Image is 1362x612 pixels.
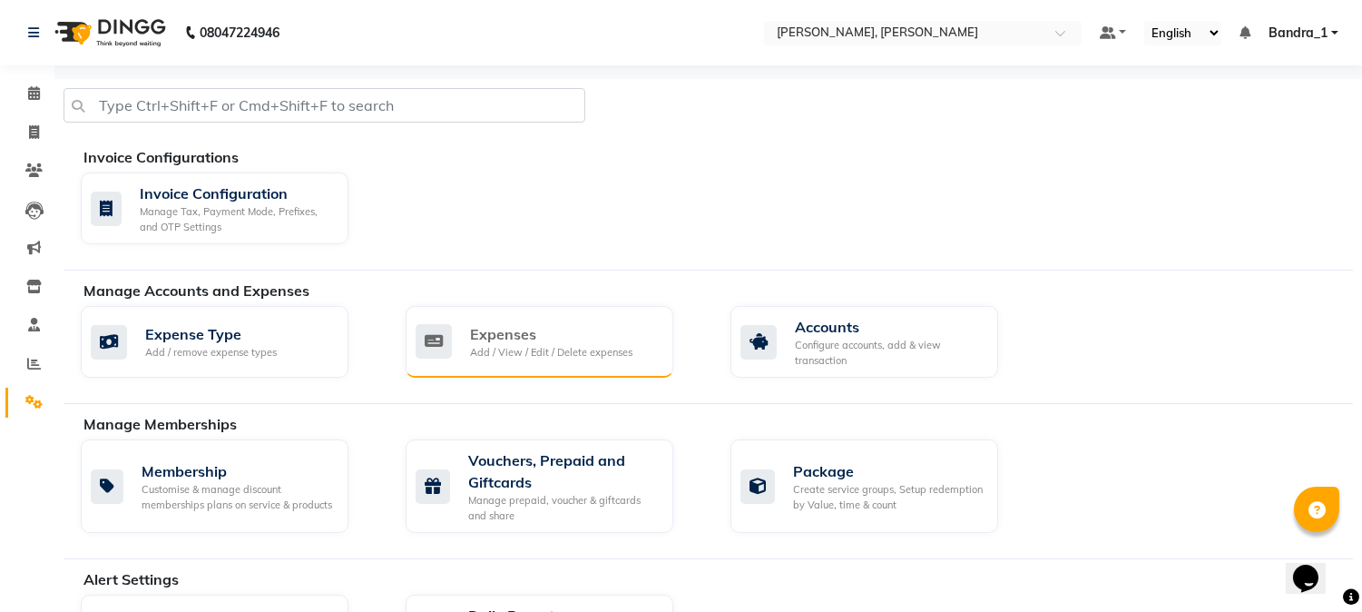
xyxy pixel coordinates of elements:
a: MembershipCustomise & manage discount memberships plans on service & products [81,439,378,533]
div: Membership [142,460,334,482]
div: Configure accounts, add & view transaction [795,338,984,368]
a: Invoice ConfigurationManage Tax, Payment Mode, Prefixes, and OTP Settings [81,173,378,244]
div: Manage Tax, Payment Mode, Prefixes, and OTP Settings [140,204,334,234]
a: AccountsConfigure accounts, add & view transaction [730,306,1028,378]
div: Expenses [470,323,632,345]
a: Expense TypeAdd / remove expense types [81,306,378,378]
div: Add / remove expense types [145,345,277,360]
img: logo [46,7,171,58]
a: ExpensesAdd / View / Edit / Delete expenses [406,306,703,378]
span: Bandra_1 [1269,24,1328,43]
div: Create service groups, Setup redemption by Value, time & count [793,482,984,512]
div: Manage prepaid, voucher & giftcards and share [468,493,659,523]
div: Add / View / Edit / Delete expenses [470,345,632,360]
div: Vouchers, Prepaid and Giftcards [468,449,659,493]
div: Accounts [795,316,984,338]
iframe: chat widget [1286,539,1344,594]
a: PackageCreate service groups, Setup redemption by Value, time & count [730,439,1028,533]
input: Type Ctrl+Shift+F or Cmd+Shift+F to search [64,88,585,123]
a: Vouchers, Prepaid and GiftcardsManage prepaid, voucher & giftcards and share [406,439,703,533]
b: 08047224946 [200,7,279,58]
div: Expense Type [145,323,277,345]
div: Package [793,460,984,482]
div: Customise & manage discount memberships plans on service & products [142,482,334,512]
div: Invoice Configuration [140,183,334,204]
